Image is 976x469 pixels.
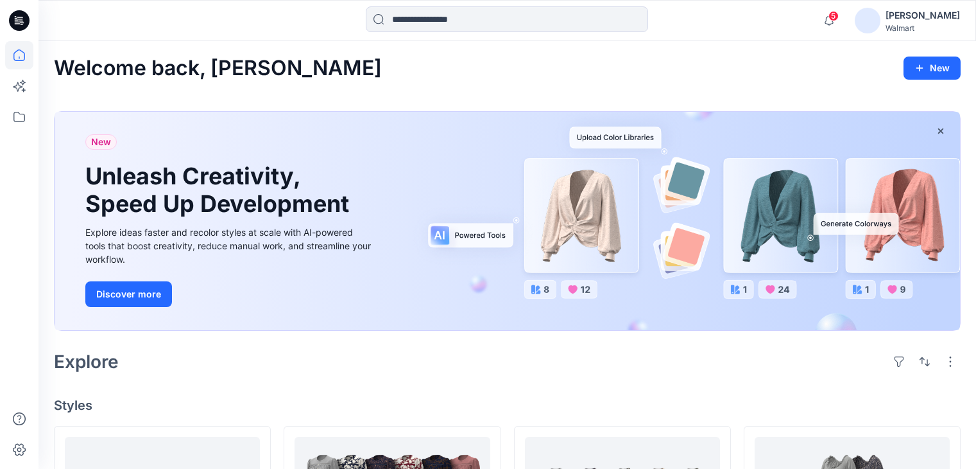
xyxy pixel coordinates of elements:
[85,281,374,307] a: Discover more
[855,8,880,33] img: avatar
[828,11,839,21] span: 5
[85,226,374,266] div: Explore ideas faster and recolor styles at scale with AI-powered tools that boost creativity, red...
[903,57,961,80] button: New
[54,351,119,372] h2: Explore
[85,163,355,218] h1: Unleash Creativity, Speed Up Development
[886,8,960,23] div: [PERSON_NAME]
[54,398,961,413] h4: Styles
[54,57,382,80] h2: Welcome back, [PERSON_NAME]
[886,23,960,33] div: Walmart
[91,134,111,150] span: New
[85,281,172,307] button: Discover more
